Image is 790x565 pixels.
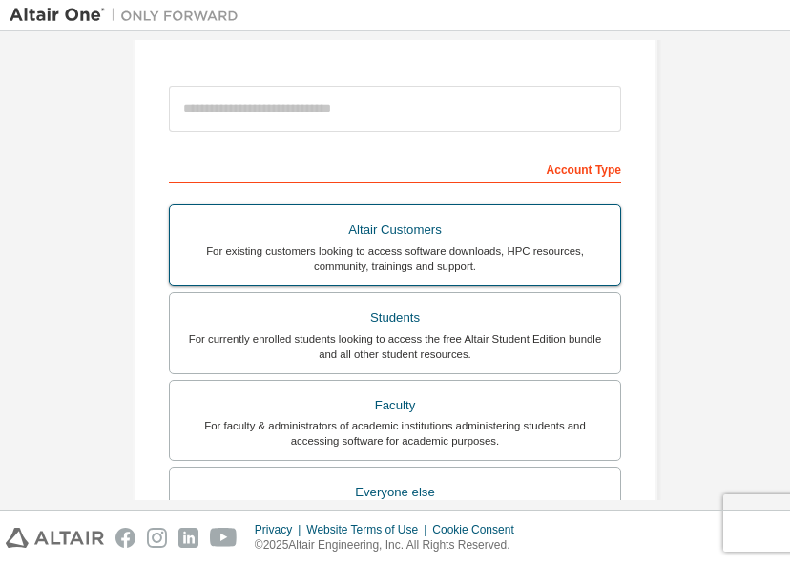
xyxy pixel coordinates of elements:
[169,153,621,183] div: Account Type
[181,243,609,274] div: For existing customers looking to access software downloads, HPC resources, community, trainings ...
[181,418,609,449] div: For faculty & administrators of academic institutions administering students and accessing softwa...
[255,537,526,554] p: © 2025 Altair Engineering, Inc. All Rights Reserved.
[306,522,432,537] div: Website Terms of Use
[210,528,238,548] img: youtube.svg
[115,528,135,548] img: facebook.svg
[181,217,609,243] div: Altair Customers
[181,304,609,331] div: Students
[432,522,525,537] div: Cookie Consent
[6,528,104,548] img: altair_logo.svg
[178,528,198,548] img: linkedin.svg
[181,479,609,506] div: Everyone else
[147,528,167,548] img: instagram.svg
[10,6,248,25] img: Altair One
[181,331,609,362] div: For currently enrolled students looking to access the free Altair Student Edition bundle and all ...
[181,392,609,419] div: Faculty
[255,522,306,537] div: Privacy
